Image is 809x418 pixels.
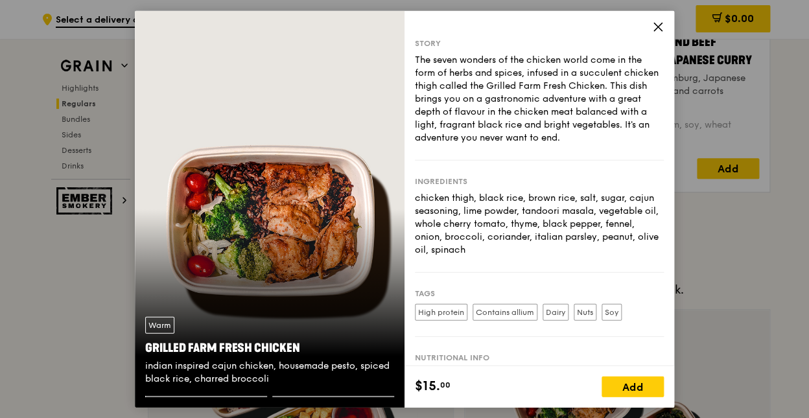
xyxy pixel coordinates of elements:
label: Dairy [543,303,569,320]
div: Add [602,377,664,397]
label: Nuts [574,303,596,320]
div: Tags [415,288,664,298]
div: Warm [145,317,174,334]
div: Ingredients [415,176,664,186]
label: Contains allium [473,303,537,320]
div: Nutritional info [415,352,664,362]
span: 00 [440,380,451,390]
div: Story [415,38,664,48]
div: chicken thigh, black rice, brown rice, salt, sugar, cajun seasoning, lime powder, tandoori masala... [415,191,664,256]
div: Grilled Farm Fresh Chicken [145,339,394,357]
label: Soy [602,303,622,320]
label: High protein [415,303,467,320]
span: $15. [415,377,440,396]
div: indian inspired cajun chicken, housemade pesto, spiced black rice, charred broccoli [145,360,394,386]
div: The seven wonders of the chicken world come in the form of herbs and spices, infused in a succule... [415,53,664,144]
